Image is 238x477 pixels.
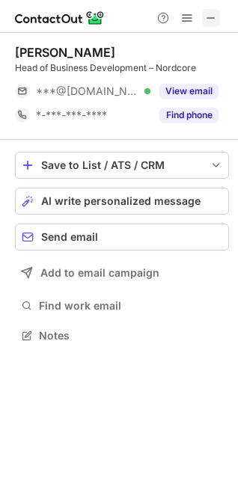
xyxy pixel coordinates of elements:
[40,267,159,279] span: Add to email campaign
[15,9,105,27] img: ContactOut v5.3.10
[159,108,219,123] button: Reveal Button
[36,84,139,98] span: ***@[DOMAIN_NAME]
[15,325,229,346] button: Notes
[41,159,203,171] div: Save to List / ATS / CRM
[15,224,229,250] button: Send email
[15,188,229,215] button: AI write personalized message
[15,61,229,75] div: Head of Business Development – Nordcore
[15,259,229,286] button: Add to email campaign
[39,329,223,342] span: Notes
[41,231,98,243] span: Send email
[39,299,223,313] span: Find work email
[41,195,201,207] span: AI write personalized message
[15,45,115,60] div: [PERSON_NAME]
[15,295,229,316] button: Find work email
[159,84,219,99] button: Reveal Button
[15,152,229,179] button: save-profile-one-click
